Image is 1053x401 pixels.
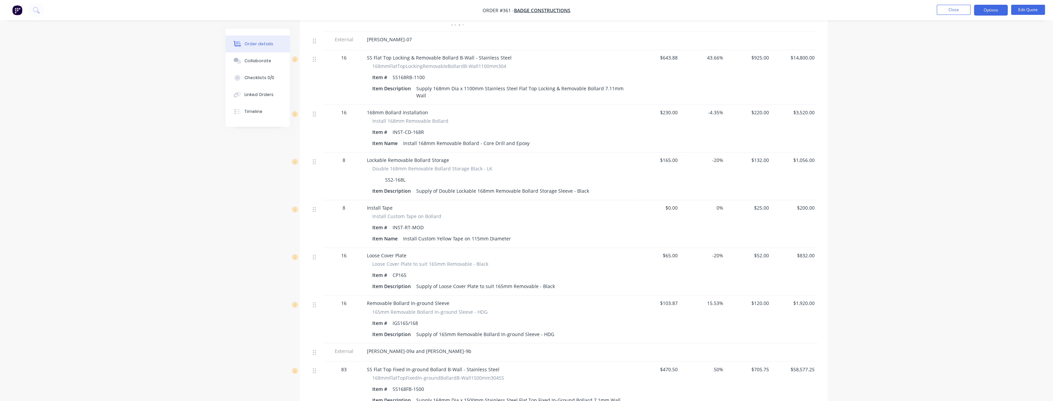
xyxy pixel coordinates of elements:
[729,300,769,307] span: $120.00
[226,103,290,120] button: Timeline
[341,54,347,61] span: 16
[729,365,769,373] span: $705.75
[637,204,678,211] span: $0.00
[244,92,274,98] div: Linked Orders
[244,58,271,64] div: Collaborate
[414,186,592,196] div: Supply of Double Lockable 168mm Removable Bollard Storage Sleeve - Black
[683,204,723,211] span: 0%
[390,384,427,394] div: SS168FB-1500
[390,72,427,82] div: SS168RB-1100
[729,204,769,211] span: $25.00
[341,109,347,116] span: 16
[367,36,412,43] span: [PERSON_NAME]-07
[637,157,678,164] span: $165.00
[637,109,678,116] span: $230.00
[343,204,345,211] span: 8
[367,300,449,306] span: Removable Bollard In-ground Sleeve
[372,63,506,70] span: 168mmFlatTopLockingRemovableBollardB-Wall1100mm304
[774,365,815,373] span: $58,577.25
[774,252,815,259] span: $832.00
[341,252,347,259] span: 16
[372,138,400,148] div: Item Name
[729,157,769,164] span: $132.00
[372,84,414,93] div: Item Description
[683,365,723,373] span: 50%
[390,127,427,137] div: INST-CD-168R
[372,260,488,267] span: Loose Cover Plate to suit 165mm Removable - Black
[244,109,262,115] div: Timeline
[226,36,290,52] button: Order details
[226,86,290,103] button: Linked Orders
[774,204,815,211] span: $200.00
[1011,5,1045,15] button: Edit Quote
[400,138,532,148] div: Install 168mm Removable Bollard - Core Drill and Epoxy
[367,366,499,372] span: SS Flat Top Fixed In-ground Bollard B-Wall - Stainless Steel
[372,165,492,172] span: Double 168mm Removable Bollard Storage Black - LK
[226,69,290,86] button: Checklists 0/0
[372,270,390,280] div: Item #
[367,205,393,211] span: Install Tape
[774,109,815,116] span: $3,520.00
[244,75,274,81] div: Checklists 0/0
[372,234,400,243] div: Item Name
[400,234,514,243] div: Install Custom Yellow Tape on 115mm Diameter
[372,72,390,82] div: Item #
[244,41,273,47] div: Order details
[390,222,426,232] div: INST-RT-MOD
[414,281,558,291] div: Supply of Loose Cover Plate to suit 165mm Removable - Black
[367,348,471,354] span: [PERSON_NAME]-09a and [PERSON_NAME]-9b
[341,365,347,373] span: 83
[637,365,678,373] span: $470.50
[382,175,408,185] div: SS2-168L
[372,186,414,196] div: Item Description
[341,300,347,307] span: 16
[414,84,627,100] div: Supply 168mm Dia x 1100mm Stainless Steel Flat Top Locking & Removable Bollard 7.11mm Wall
[372,318,390,328] div: Item #
[774,300,815,307] span: $1,920.00
[683,54,723,61] span: 43.66%
[683,157,723,164] span: -20%
[683,252,723,259] span: -20%
[372,222,390,232] div: Item #
[637,300,678,307] span: $103.87
[372,329,414,339] div: Item Description
[326,347,361,354] span: External
[514,7,570,14] a: Badge Constructions
[326,36,361,43] span: External
[226,52,290,69] button: Collaborate
[774,54,815,61] span: $14,800.00
[372,374,504,381] span: 168mmFlatTopFixedIn-groundBollardB-Wall1500mm304SS
[729,109,769,116] span: $220.00
[367,109,428,116] span: 168mm Bollard Installation
[774,157,815,164] span: $1,056.00
[372,384,390,394] div: Item #
[974,5,1008,16] button: Options
[729,252,769,259] span: $52.00
[367,54,512,61] span: SS Flat Top Locking & Removable Bollard B-Wall - Stainless Steel
[729,54,769,61] span: $925.00
[372,308,488,315] span: 165mm Removable Bollard In-ground Sleeve - HDG
[483,7,514,14] span: Order #361 -
[390,318,421,328] div: IGS165/168
[390,270,409,280] div: CP165
[683,300,723,307] span: 15.53%
[683,109,723,116] span: -4.35%
[372,117,448,124] span: Install 168mm Removable Bollard
[637,54,678,61] span: $643.88
[372,127,390,137] div: Item #
[367,252,406,259] span: Loose Cover Plate
[12,5,22,15] img: Factory
[343,157,345,164] span: 8
[414,329,557,339] div: Supply of 165mm Removable Bollard In-ground Sleeve - HDG
[637,252,678,259] span: $65.00
[937,5,970,15] button: Close
[372,281,414,291] div: Item Description
[372,213,441,220] span: Install Custom Tape on Bollard
[367,157,449,163] span: Lockable Removable Bollard Storage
